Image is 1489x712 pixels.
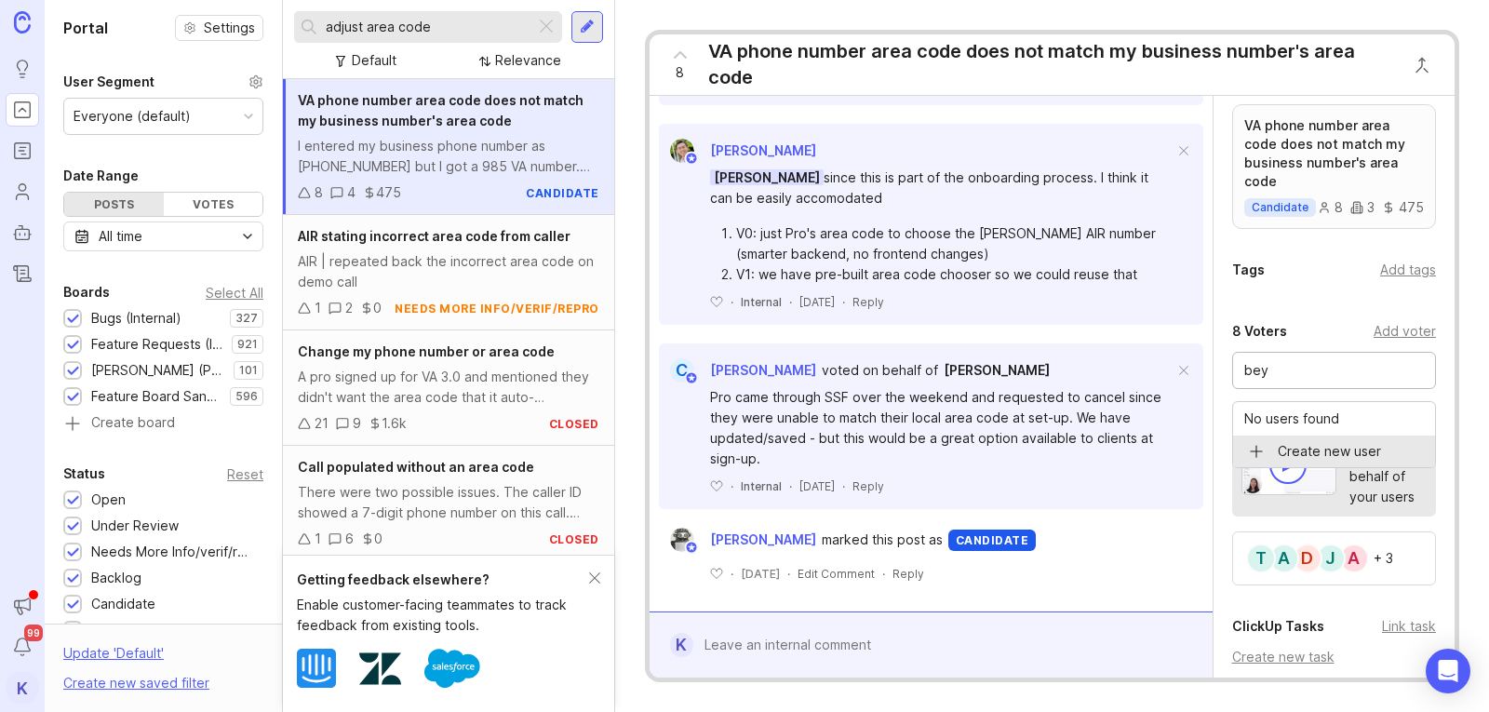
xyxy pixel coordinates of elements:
[1244,116,1425,191] p: VA phone number area code does not match my business number's area code
[741,294,782,310] div: Internal
[1382,201,1424,214] div: 475
[239,363,258,378] p: 101
[1293,544,1322,573] div: D
[882,566,885,582] div: ·
[91,568,141,588] div: Backlog
[852,294,884,310] div: Reply
[315,298,321,318] div: 1
[91,542,254,562] div: Needs More Info/verif/repro
[1374,321,1436,342] div: Add voter
[1232,104,1437,229] a: VA phone number area code does not match my business number's area codecandidate83475
[164,193,263,216] div: Votes
[206,288,263,298] div: Select All
[297,570,589,590] div: Getting feedback elsewhere?
[74,106,191,127] div: Everyone (default)
[710,530,816,550] span: [PERSON_NAME]
[91,360,224,381] div: [PERSON_NAME] (Public)
[91,516,179,536] div: Under Review
[6,257,39,290] a: Changelog
[283,446,614,561] a: Call populated without an area codeThere were two possible issues. The caller ID showed a 7-digit...
[789,478,792,494] div: ·
[1232,647,1437,667] div: Create new task
[6,52,39,86] a: Ideas
[6,589,39,623] button: Announcements
[1232,259,1265,281] div: Tags
[789,294,792,310] div: ·
[204,19,255,37] span: Settings
[24,625,43,641] span: 99
[736,264,1174,285] li: V1: we have pre-built area code chooser so we could reuse that
[91,386,221,407] div: Feature Board Sandbox [DATE]
[6,216,39,249] a: Autopilot
[6,630,39,664] button: Notifications
[736,223,1174,264] li: V0: just Pro's area code to choose the [PERSON_NAME] AIR number (smarter backend, no frontend cha...
[842,294,845,310] div: ·
[63,416,263,433] a: Create board
[670,358,694,383] div: C
[63,463,105,485] div: Status
[347,182,355,203] div: 4
[63,165,139,187] div: Date Range
[297,649,336,688] img: Intercom logo
[684,541,698,555] img: member badge
[944,362,1050,378] span: [PERSON_NAME]
[798,566,875,582] div: Edit Comment
[6,671,39,705] div: K
[526,185,599,201] div: candidate
[63,673,209,693] div: Create new saved filter
[799,295,835,309] time: [DATE]
[233,229,262,244] svg: toggle icon
[326,17,528,37] input: Search...
[1318,201,1343,214] div: 8
[63,281,110,303] div: Boards
[710,168,1174,208] div: since this is part of the onboarding process. I think it can be easily accomodated
[298,251,599,292] div: AIR | repeated back the incorrect area code on demo call
[852,478,884,494] div: Reply
[822,530,943,550] span: marked this post as
[1374,552,1393,565] div: + 3
[1426,649,1470,693] div: Open Intercom Messenger
[298,228,570,244] span: AIR stating incorrect area code from caller
[237,337,258,352] p: 921
[1252,200,1308,215] p: candidate
[63,17,108,39] h1: Portal
[235,389,258,404] p: 596
[345,529,354,549] div: 6
[6,175,39,208] a: Users
[175,15,263,41] button: Settings
[283,215,614,330] a: AIR stating incorrect area code from callerAIR | repeated back the incorrect area code on demo ca...
[315,529,321,549] div: 1
[395,301,599,316] div: needs more info/verif/repro
[297,595,589,636] div: Enable customer-facing teammates to track feedback from existing tools.
[549,416,599,432] div: closed
[892,566,924,582] div: Reply
[283,330,614,446] a: Change my phone number or area codeA pro signed up for VA 3.0 and mentioned they didn't want the ...
[684,152,698,166] img: member badge
[1232,320,1287,343] div: 8 Voters
[91,490,126,510] div: Open
[352,50,396,71] div: Default
[1380,260,1436,280] div: Add tags
[1246,544,1276,573] div: T
[799,479,835,493] time: [DATE]
[298,136,599,177] div: I entered my business phone number as [PHONE_NUMBER] but I got a 985 VA number. We should at leas...
[710,362,816,378] span: [PERSON_NAME]
[741,478,782,494] div: Internal
[670,633,693,657] div: K
[731,478,733,494] div: ·
[1278,442,1381,461] p: Create new user
[1244,360,1425,381] input: Search for a user...
[731,566,733,582] div: ·
[353,413,361,434] div: 9
[6,134,39,168] a: Roadmaps
[91,620,141,640] div: Planned
[63,71,154,93] div: User Segment
[298,367,599,408] div: A pro signed up for VA 3.0 and mentioned they didn't want the area code that it auto-generated fo...
[708,38,1394,90] div: VA phone number area code does not match my business number's area code
[6,93,39,127] a: Portal
[1244,410,1339,428] p: No users found
[731,294,733,310] div: ·
[315,413,329,434] div: 21
[659,139,816,163] a: Aaron Lee[PERSON_NAME]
